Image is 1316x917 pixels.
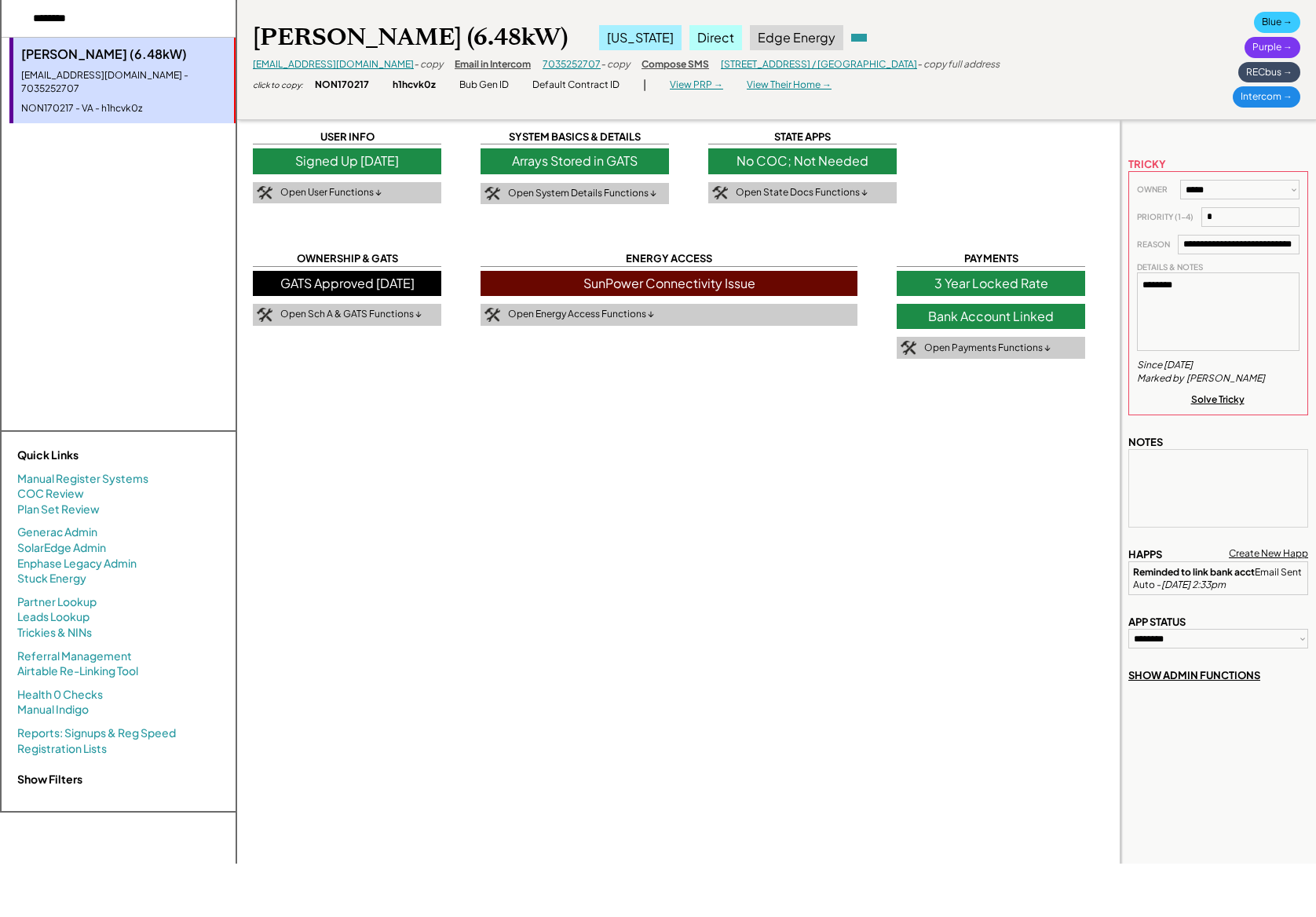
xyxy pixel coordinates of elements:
[17,448,174,463] div: Quick Links
[1233,86,1300,108] div: Intercom →
[1128,615,1186,629] div: APP STATUS
[1191,393,1246,407] div: Solve Tricky
[257,186,272,200] img: tool-icon.png
[253,79,303,90] div: click to copy:
[414,58,443,71] div: - copy
[1137,359,1193,372] div: Since [DATE]
[1128,547,1162,561] div: HAPPS
[280,308,422,321] div: Open Sch A & GATS Functions ↓
[1128,668,1260,682] div: SHOW ADMIN FUNCTIONS
[670,79,723,92] div: View PRP →
[897,304,1085,329] div: Bank Account Linked
[1137,212,1194,222] div: PRIORITY (1-4)
[17,725,176,741] a: Reports: Signups & Reg Speed
[17,556,137,572] a: Enphase Legacy Admin
[1137,372,1267,385] div: Marked by [PERSON_NAME]
[393,79,436,92] div: h1hcvk0z
[17,540,106,556] a: SolarEdge Admin
[1137,184,1172,195] div: OWNER
[721,58,917,70] a: [STREET_ADDRESS] / [GEOGRAPHIC_DATA]
[643,77,646,93] div: |
[689,25,742,50] div: Direct
[253,130,441,144] div: USER INFO
[21,69,226,96] div: [EMAIL_ADDRESS][DOMAIN_NAME] - 7035252707
[712,186,728,200] img: tool-icon.png
[17,663,138,679] a: Airtable Re-Linking Tool
[1229,547,1308,561] div: Create New Happ
[924,342,1051,355] div: Open Payments Functions ↓
[253,148,441,174] div: Signed Up [DATE]
[917,58,1000,71] div: - copy full address
[17,648,132,664] a: Referral Management
[1128,157,1166,171] div: TRICKY
[17,524,97,540] a: Generac Admin
[897,271,1085,296] div: 3 Year Locked Rate
[1137,262,1203,272] div: DETAILS & NOTES
[708,130,897,144] div: STATE APPS
[17,772,82,786] strong: Show Filters
[543,58,601,70] a: 7035252707
[532,79,620,92] div: Default Contract ID
[17,594,97,610] a: Partner Lookup
[1238,62,1300,83] div: RECbus →
[1128,435,1163,449] div: NOTES
[484,308,500,322] img: tool-icon.png
[17,687,103,703] a: Health 0 Checks
[481,130,669,144] div: SYSTEM BASICS & DETAILS
[17,502,100,517] a: Plan Set Review
[1254,12,1300,33] div: Blue →
[459,79,509,92] div: Bub Gen ID
[257,308,272,322] img: tool-icon.png
[901,341,916,355] img: tool-icon.png
[17,571,86,586] a: Stuck Energy
[481,148,669,174] div: Arrays Stored in GATS
[481,271,857,296] div: SunPower Connectivity Issue
[736,186,868,199] div: Open State Docs Functions ↓
[17,702,89,718] a: Manual Indigo
[1137,239,1170,250] div: REASON
[253,58,414,70] a: [EMAIL_ADDRESS][DOMAIN_NAME]
[1245,37,1300,58] div: Purple →
[750,25,843,50] div: Edge Energy
[253,251,441,266] div: OWNERSHIP & GATS
[17,609,90,625] a: Leads Lookup
[253,22,568,53] div: [PERSON_NAME] (6.48kW)
[601,58,630,71] div: - copy
[484,187,500,201] img: tool-icon.png
[21,102,226,115] div: NON170217 - VA - h1hcvk0z
[708,148,897,174] div: No COC; Not Needed
[315,79,369,92] div: NON170217
[253,271,441,296] div: GATS Approved [DATE]
[642,58,709,71] div: Compose SMS
[481,251,857,266] div: ENERGY ACCESS
[17,625,92,641] a: Trickies & NINs
[280,186,382,199] div: Open User Functions ↓
[1133,566,1303,590] div: Email Sent Auto -
[455,58,531,71] div: Email in Intercom
[1161,579,1226,590] em: [DATE] 2:33pm
[508,308,654,321] div: Open Energy Access Functions ↓
[17,741,107,757] a: Registration Lists
[17,486,84,502] a: COC Review
[17,471,148,487] a: Manual Register Systems
[1133,566,1255,578] strong: Reminded to link bank acct
[508,187,656,200] div: Open System Details Functions ↓
[599,25,682,50] div: [US_STATE]
[897,251,1085,266] div: PAYMENTS
[747,79,832,92] div: View Their Home →
[21,46,226,63] div: [PERSON_NAME] (6.48kW)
